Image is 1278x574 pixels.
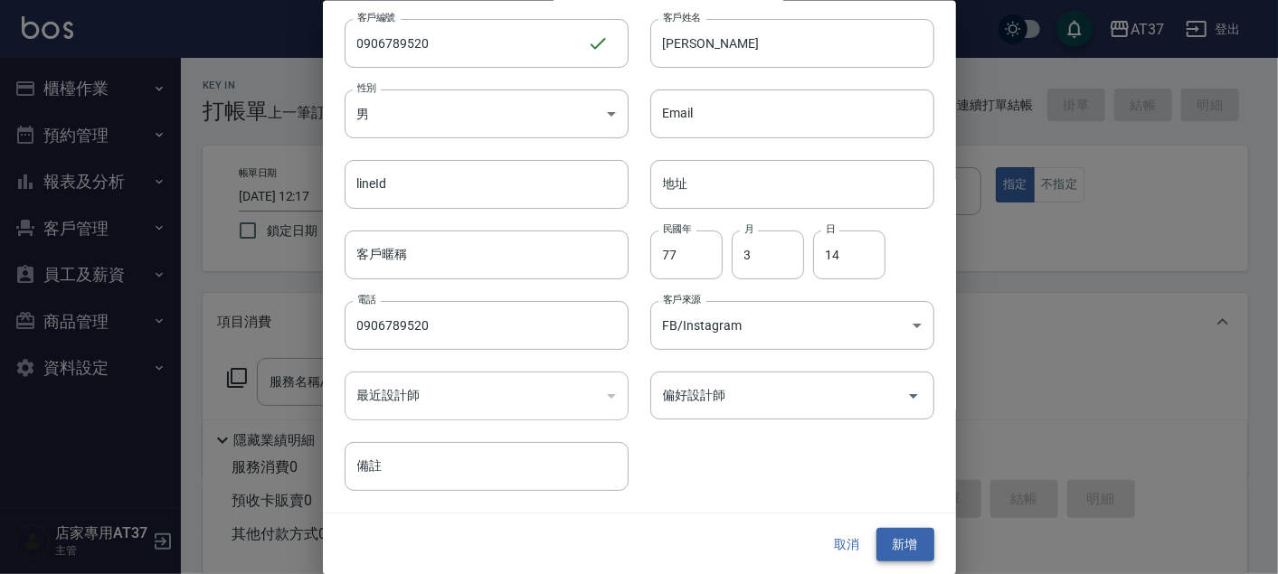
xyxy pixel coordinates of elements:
[744,221,753,235] label: 月
[876,528,934,561] button: 新增
[357,80,376,94] label: 性別
[819,528,876,561] button: 取消
[357,10,395,24] label: 客戶編號
[899,381,928,409] button: Open
[345,89,629,137] div: 男
[663,10,701,24] label: 客戶姓名
[663,221,691,235] label: 民國年
[826,221,835,235] label: 日
[650,301,934,350] div: FB/Instagram
[357,293,376,306] label: 電話
[663,293,701,306] label: 客戶來源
